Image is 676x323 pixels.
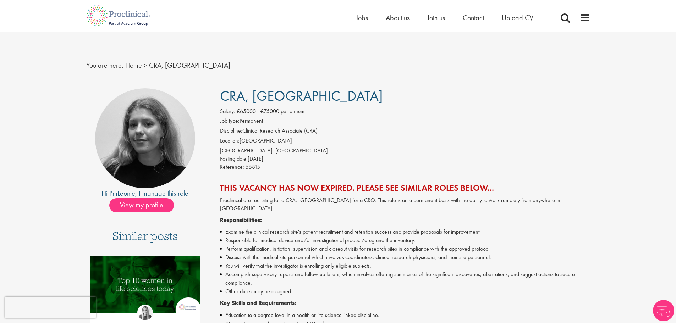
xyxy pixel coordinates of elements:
[220,270,590,287] li: Accomplish supervisory reports and follow-up letters, which involves offering summaries of the si...
[220,216,262,224] strong: Responsibilities:
[463,13,484,22] a: Contact
[220,87,383,105] span: CRA, [GEOGRAPHIC_DATA]
[117,189,135,198] a: Leonie
[220,311,590,319] li: Education to a degree level in a health or life science linked discipline.
[144,61,147,70] span: >
[220,147,590,155] div: [GEOGRAPHIC_DATA], [GEOGRAPHIC_DATA]
[220,155,248,162] span: Posting date:
[86,61,123,70] span: You are here:
[220,183,590,193] h2: This vacancy has now expired. Please see similar roles below...
[137,305,153,320] img: Hannah Burke
[220,137,240,145] label: Location:
[220,117,590,127] li: Permanent
[220,253,590,262] li: Discuss with the medical site personnel which involves coordinators, clinical research physicians...
[220,155,590,163] div: [DATE]
[109,198,174,212] span: View my profile
[220,287,590,296] li: Other duties may be assigned.
[220,107,235,116] label: Salary:
[427,13,445,22] a: Join us
[220,127,590,137] li: Clinical Research Associate (CRA)
[220,196,590,213] p: Proclinical are recruiting for a CRA, [GEOGRAPHIC_DATA] for a CRO. This role is on a permanent ba...
[149,61,230,70] span: CRA, [GEOGRAPHIC_DATA]
[220,262,590,270] li: You will verify that the investigator is enrolling only eligible subjects.
[220,236,590,245] li: Responsible for medical device and/or investigational product/drug and the inventory.
[90,256,200,319] a: Link to a post
[356,13,368,22] a: Jobs
[237,107,304,115] span: €65000 - €75000 per annum
[220,299,296,307] strong: Key Skills and Requirements:
[220,245,590,253] li: Perform qualification, initiation, supervision and closeout visits for research sites in complian...
[502,13,533,22] a: Upload CV
[5,297,96,318] iframe: reCAPTCHA
[653,300,674,321] img: Chatbot
[220,127,242,135] label: Discipline:
[125,61,142,70] a: breadcrumb link
[86,188,204,199] div: Hi I'm , I manage this role
[112,230,178,247] h3: Similar posts
[220,117,240,125] label: Job type:
[220,163,244,171] label: Reference:
[109,200,181,209] a: View my profile
[220,137,590,147] li: [GEOGRAPHIC_DATA]
[95,88,195,188] img: imeage of recruiter Leonie Schluter
[246,163,260,171] span: 55815
[90,256,200,313] img: Top 10 women in life sciences today
[220,228,590,236] li: Examine the clinical research site's patient recruitment and retention success and provide propos...
[386,13,410,22] a: About us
